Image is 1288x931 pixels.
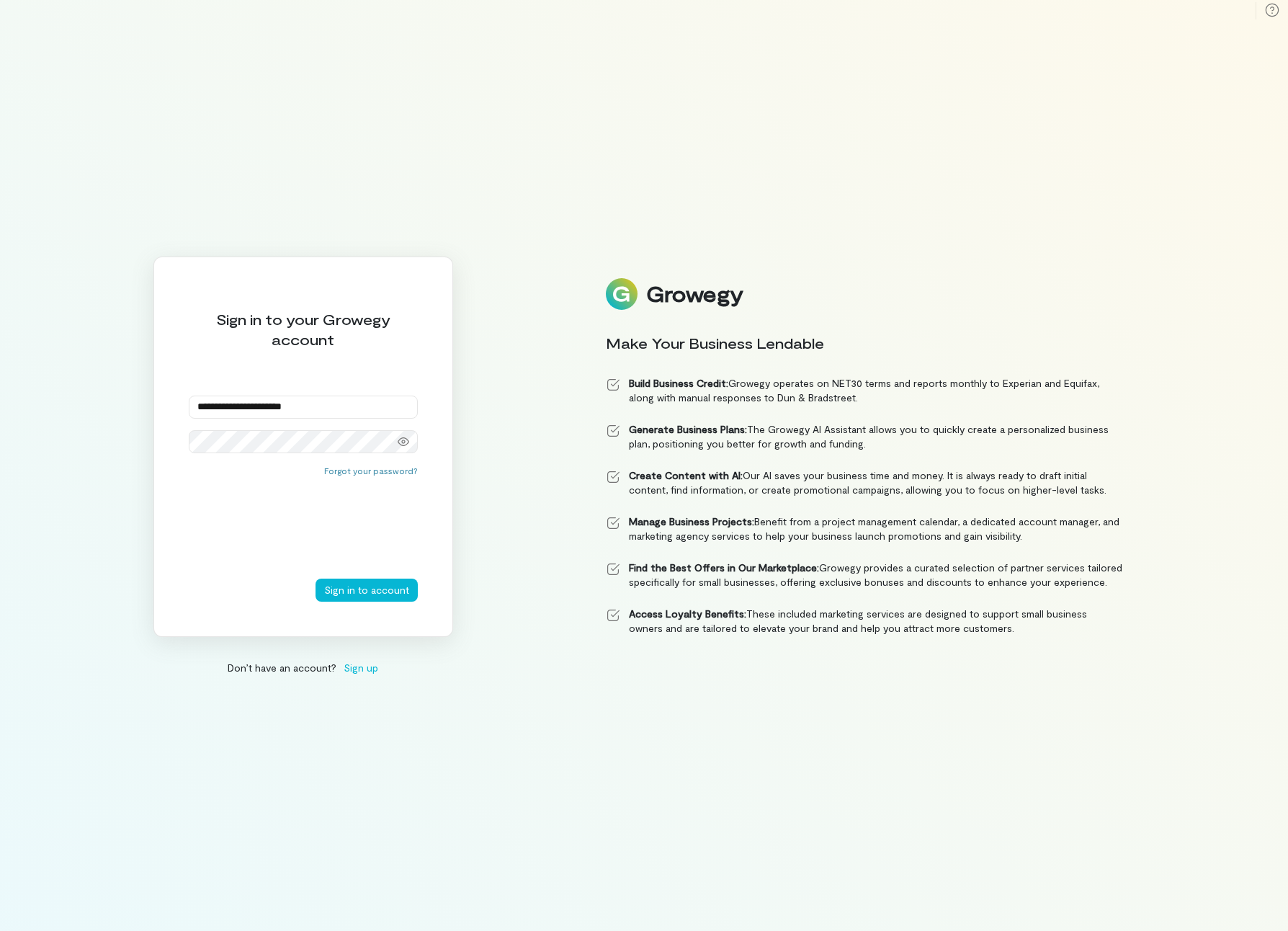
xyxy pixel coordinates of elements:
[153,660,453,675] div: Don’t have an account?
[629,515,754,527] strong: Manage Business Projects:
[629,607,746,620] strong: Access Loyalty Benefits:
[606,514,1123,543] li: Benefit from a project management calendar, a dedicated account manager, and marketing agency ser...
[344,660,378,675] span: Sign up
[606,422,1123,451] li: The Growegy AI Assistant allows you to quickly create a personalized business plan, positioning y...
[629,561,819,574] strong: Find the Best Offers in Our Marketplace:
[606,607,1123,636] li: These included marketing services are designed to support small business owners and are tailored ...
[324,465,418,476] button: Forgot your password?
[606,376,1123,405] li: Growegy operates on NET30 terms and reports monthly to Experian and Equifax, along with manual re...
[629,377,728,389] strong: Build Business Credit:
[646,282,743,306] div: Growegy
[629,469,743,481] strong: Create Content with AI:
[606,278,638,310] img: Logo
[189,309,418,349] div: Sign in to your Growegy account
[606,468,1123,497] li: Our AI saves your business time and money. It is always ready to draft initial content, find info...
[629,423,747,435] strong: Generate Business Plans:
[606,561,1123,589] li: Growegy provides a curated selection of partner services tailored specifically for small business...
[606,333,1123,353] div: Make Your Business Lendable
[316,579,418,602] button: Sign in to account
